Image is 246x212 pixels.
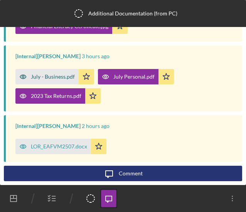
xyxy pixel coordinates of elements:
div: [Internal] [PERSON_NAME] [15,53,81,59]
div: LOR_EAFVM2507.docx [31,143,87,150]
button: July Personal.pdf [98,69,174,84]
div: Comment [119,166,143,181]
div: 2023 Tax Returns.pdf [31,93,81,99]
time: 2025-08-13 13:05 [82,123,110,129]
time: 2025-08-13 12:37 [82,53,110,59]
button: 2023 Tax Returns.pdf [15,88,101,104]
div: Additional Documentation (from PC) [88,10,177,17]
div: [Internal] [PERSON_NAME] [15,123,81,129]
div: July Personal.pdf [113,74,155,80]
button: LOR_EAFVM2507.docx [15,139,106,154]
div: July - Business.pdf [31,74,75,80]
button: Comment [4,166,242,181]
button: July - Business.pdf [15,69,94,84]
